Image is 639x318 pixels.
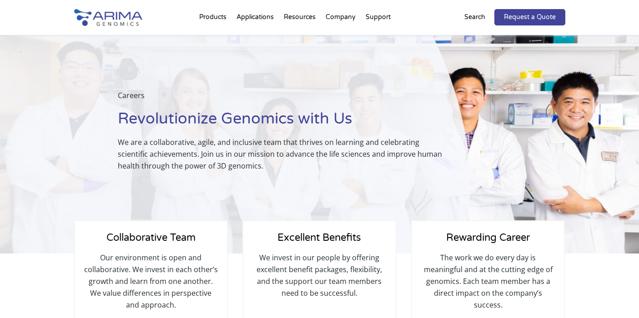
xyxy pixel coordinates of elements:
[106,232,196,243] span: Collaborative Team
[74,9,142,26] img: Arima-Genomics-logo
[118,109,448,136] h1: Revolutionize Genomics with Us
[464,11,485,23] p: Search
[118,89,448,109] p: Careers
[118,136,448,172] p: We are a collaborative, agile, and inclusive team that thrives on learning and celebrating scient...
[252,252,386,299] p: We invest in our people by offering excellent benefit packages, flexibility, and the support our ...
[494,9,565,25] a: Request a Quote
[84,252,218,311] p: Our environment is open and collaborative. We invest in each other’s growth and learn from one an...
[277,232,361,243] span: Excellent Benefits
[446,232,530,243] span: Rewarding Career
[421,252,555,311] p: The work we do every day is meaningful and at the cutting edge of genomics. Each team member has ...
